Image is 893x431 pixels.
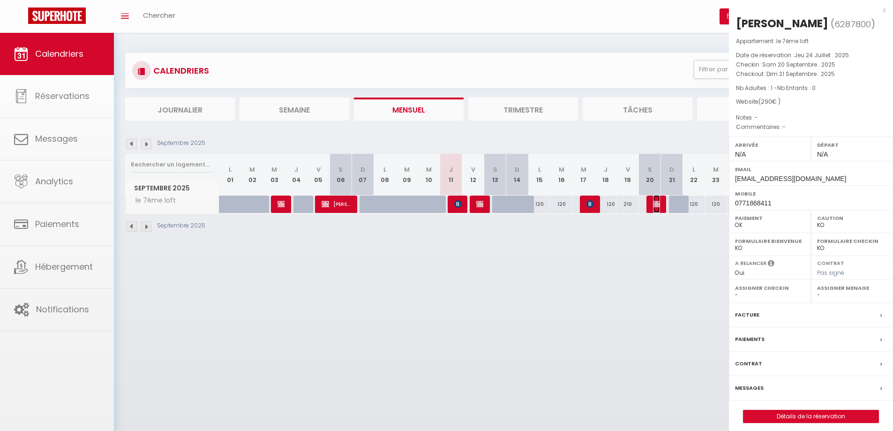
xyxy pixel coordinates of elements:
[853,389,886,424] iframe: Chat
[736,98,886,106] div: Website
[735,283,805,293] label: Assigner Checkin
[817,213,887,223] label: Caution
[735,151,746,158] span: N/A
[768,259,774,270] i: Sélectionner OUI si vous souhaiter envoyer les séquences de messages post-checkout
[735,259,766,267] label: A relancer
[735,165,887,174] label: Email
[735,189,887,198] label: Mobile
[736,69,886,79] p: Checkout :
[766,70,835,78] span: Dim 21 Septembre . 2025
[743,410,878,423] a: Détails de la réservation
[782,123,786,131] span: -
[817,269,844,277] span: Pas signé
[817,151,828,158] span: N/A
[735,310,759,320] label: Facture
[761,98,772,106] span: 290
[736,84,816,92] span: Nb Adultes : 1 -
[735,334,765,344] label: Paiements
[777,84,816,92] span: Nb Enfants : 0
[735,383,764,393] label: Messages
[735,199,772,207] span: 0771868411
[735,140,805,150] label: Arrivée
[736,113,886,122] p: Notes :
[743,410,879,423] button: Détails de la réservation
[736,122,886,132] p: Commentaires :
[736,37,886,46] p: Appartement :
[817,236,887,246] label: Formulaire Checkin
[8,4,36,32] button: Ouvrir le widget de chat LiveChat
[735,236,805,246] label: Formulaire Bienvenue
[736,16,828,31] div: [PERSON_NAME]
[762,60,835,68] span: Sam 20 Septembre . 2025
[817,259,844,265] label: Contrat
[736,60,886,69] p: Checkin :
[729,5,886,16] div: x
[817,283,887,293] label: Assigner Menage
[794,51,849,59] span: Jeu 24 Juillet . 2025
[758,98,780,106] span: ( € )
[755,113,758,121] span: -
[776,37,809,45] span: le 7ème loft
[817,140,887,150] label: Départ
[735,359,762,369] label: Contrat
[736,51,886,60] p: Date de réservation :
[735,175,846,182] span: [EMAIL_ADDRESS][DOMAIN_NAME]
[735,213,805,223] label: Paiement
[831,17,875,30] span: ( )
[834,18,871,30] span: 6287800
